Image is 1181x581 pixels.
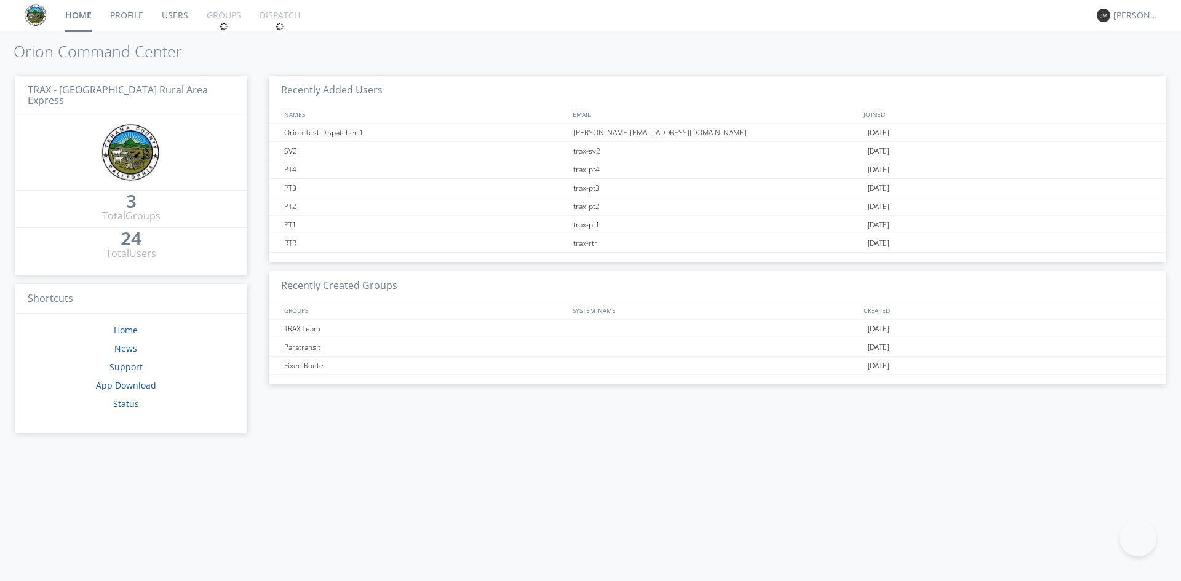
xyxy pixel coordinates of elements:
div: Paratransit [281,338,570,356]
div: GROUPS [281,301,567,319]
img: eaff3883dddd41549c1c66aca941a5e6 [101,124,161,183]
a: PT1trax-pt1[DATE] [269,216,1166,234]
div: [PERSON_NAME][EMAIL_ADDRESS][DOMAIN_NAME] [570,124,864,141]
div: TRAX Team [281,320,570,338]
div: trax-pt3 [570,179,864,197]
span: [DATE] [867,357,889,375]
div: trax-pt2 [570,197,864,215]
div: trax-rtr [570,234,864,252]
div: trax-pt4 [570,160,864,178]
a: Paratransit[DATE] [269,338,1166,357]
div: 24 [121,232,141,245]
span: [DATE] [867,142,889,160]
div: trax-sv2 [570,142,864,160]
div: CREATED [861,301,1153,319]
div: PT4 [281,160,570,178]
div: SYSTEM_NAME [570,301,861,319]
a: Status [113,398,139,409]
span: [DATE] [867,216,889,234]
span: [DATE] [867,320,889,338]
a: SV2trax-sv2[DATE] [269,142,1166,160]
a: App Download [96,379,156,391]
span: [DATE] [867,338,889,357]
div: SV2 [281,142,570,160]
span: [DATE] [867,179,889,197]
a: Home [114,324,138,336]
div: [PERSON_NAME] [1113,9,1159,22]
span: [DATE] [867,124,889,142]
a: 24 [121,232,141,247]
a: PT4trax-pt4[DATE] [269,160,1166,179]
span: [DATE] [867,160,889,179]
div: Orion Test Dispatcher 1 [281,124,570,141]
img: eaff3883dddd41549c1c66aca941a5e6 [25,4,47,26]
span: [DATE] [867,197,889,216]
div: JOINED [861,105,1153,123]
a: PT3trax-pt3[DATE] [269,179,1166,197]
div: PT3 [281,179,570,197]
h3: Recently Created Groups [269,271,1166,301]
img: spin.svg [276,22,284,31]
a: 3 [126,195,137,209]
div: RTR [281,234,570,252]
img: 373638.png [1097,9,1110,22]
a: Support [109,361,143,373]
a: PT2trax-pt2[DATE] [269,197,1166,216]
a: TRAX Team[DATE] [269,320,1166,338]
h3: Shortcuts [15,284,247,314]
a: Orion Test Dispatcher 1[PERSON_NAME][EMAIL_ADDRESS][DOMAIN_NAME][DATE] [269,124,1166,142]
div: 3 [126,195,137,207]
div: NAMES [281,105,567,123]
span: TRAX - [GEOGRAPHIC_DATA] Rural Area Express [28,83,208,108]
div: Fixed Route [281,357,570,374]
a: RTRtrax-rtr[DATE] [269,234,1166,253]
h3: Recently Added Users [269,76,1166,106]
div: PT2 [281,197,570,215]
div: EMAIL [570,105,861,123]
div: Total Groups [102,209,161,223]
span: [DATE] [867,234,889,253]
iframe: Toggle Customer Support [1119,520,1156,556]
a: News [114,342,137,354]
div: trax-pt1 [570,216,864,234]
div: PT1 [281,216,570,234]
div: Total Users [106,247,156,261]
a: Fixed Route[DATE] [269,357,1166,375]
img: spin.svg [220,22,228,31]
